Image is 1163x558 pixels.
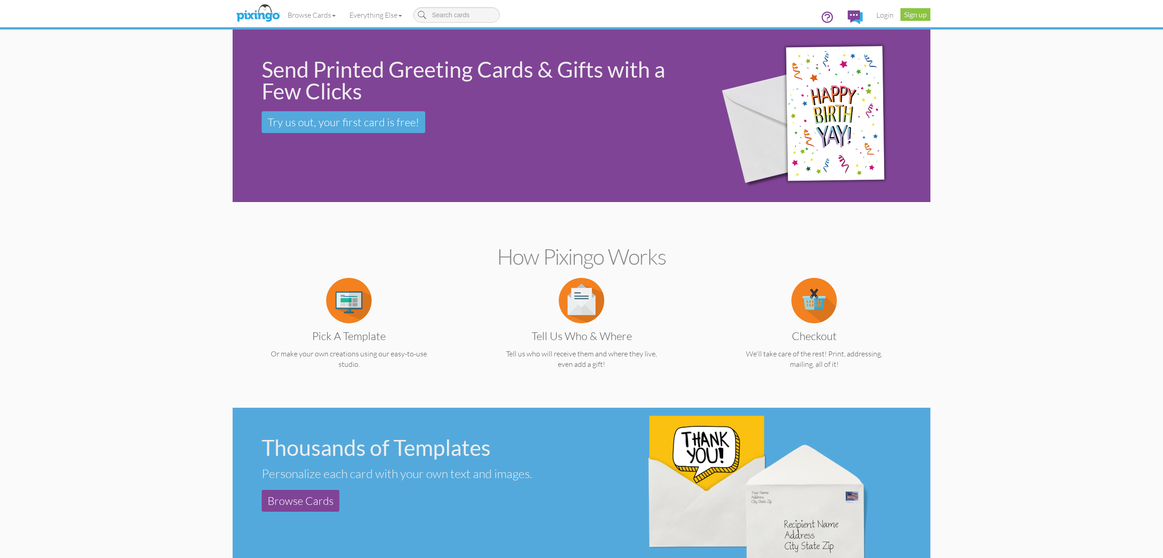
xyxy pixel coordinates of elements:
[250,349,447,370] p: Or make your own creations using our easy-to-use studio.
[483,295,680,370] a: Tell us Who & Where Tell us who will receive them and where they live, even add a gift!
[705,17,924,215] img: 942c5090-71ba-4bfc-9a92-ca782dcda692.png
[483,349,680,370] p: Tell us who will receive them and where they live, even add a gift!
[413,7,500,23] input: Search cards
[268,115,419,129] span: Try us out, your first card is free!
[900,8,930,21] a: Sign up
[791,278,837,323] img: item.alt
[326,278,372,323] img: item.alt
[343,4,409,26] a: Everything Else
[257,330,441,342] h3: Pick a Template
[716,349,913,370] p: We'll take care of the rest! Print, addressing, mailing, all of it!
[249,245,914,269] h2: How Pixingo works
[716,295,913,370] a: Checkout We'll take care of the rest! Print, addressing, mailing, all of it!
[490,330,673,342] h3: Tell us Who & Where
[262,466,574,481] div: Personalize each card with your own text and images.
[281,4,343,26] a: Browse Cards
[262,59,691,102] div: Send Printed Greeting Cards & Gifts with a Few Clicks
[262,437,574,459] div: Thousands of Templates
[234,2,282,25] img: pixingo logo
[250,295,447,370] a: Pick a Template Or make your own creations using our easy-to-use studio.
[870,4,900,26] a: Login
[262,490,339,512] a: Browse Cards
[559,278,604,323] img: item.alt
[722,330,906,342] h3: Checkout
[262,111,425,133] a: Try us out, your first card is free!
[848,10,863,24] img: comments.svg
